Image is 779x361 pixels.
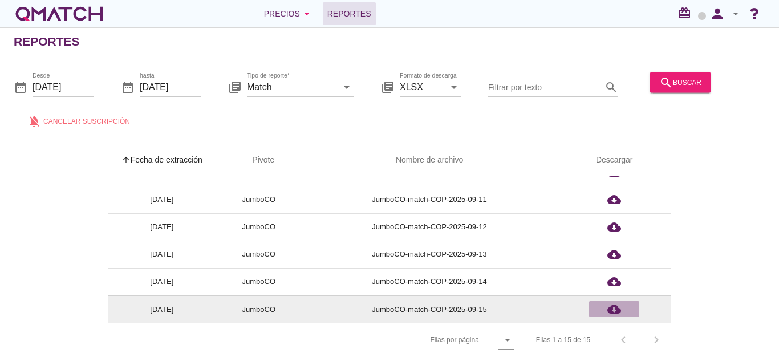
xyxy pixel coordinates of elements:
[216,241,302,268] td: JumboCO
[706,6,729,22] i: person
[400,78,445,96] input: Formato de descarga
[216,295,302,323] td: JumboCO
[216,268,302,295] td: JumboCO
[216,186,302,213] td: JumboCO
[316,323,514,356] div: Filas por página
[604,80,618,94] i: search
[216,213,302,241] td: JumboCO
[607,193,621,206] i: cloud_download
[14,80,27,94] i: date_range
[607,275,621,289] i: cloud_download
[327,7,371,21] span: Reportes
[302,268,557,295] td: JumboCO-match-COP-2025-09-14
[302,144,557,176] th: Nombre de archivo: Not sorted.
[27,114,43,128] i: notifications_off
[501,333,514,347] i: arrow_drop_down
[381,80,395,94] i: library_books
[300,7,314,21] i: arrow_drop_down
[659,75,673,89] i: search
[43,116,130,126] span: Cancelar suscripción
[264,7,314,21] div: Precios
[121,155,131,164] i: arrow_upward
[488,78,602,96] input: Filtrar por texto
[14,33,80,51] h2: Reportes
[302,295,557,323] td: JumboCO-match-COP-2025-09-15
[729,7,743,21] i: arrow_drop_down
[121,80,135,94] i: date_range
[108,213,216,241] td: [DATE]
[607,220,621,234] i: cloud_download
[108,241,216,268] td: [DATE]
[302,186,557,213] td: JumboCO-match-COP-2025-09-11
[18,111,139,131] button: Cancelar suscripción
[650,72,711,92] button: buscar
[14,2,105,25] a: white-qmatch-logo
[447,80,461,94] i: arrow_drop_down
[677,6,696,20] i: redeem
[216,144,302,176] th: Pivote: Not sorted. Activate to sort ascending.
[302,241,557,268] td: JumboCO-match-COP-2025-09-13
[247,78,338,96] input: Tipo de reporte*
[659,75,701,89] div: buscar
[607,302,621,316] i: cloud_download
[108,295,216,323] td: [DATE]
[255,2,323,25] button: Precios
[557,144,671,176] th: Descargar: Not sorted.
[536,335,590,345] div: Filas 1 a 15 de 15
[108,186,216,213] td: [DATE]
[140,78,201,96] input: hasta
[607,248,621,261] i: cloud_download
[228,80,242,94] i: library_books
[323,2,376,25] a: Reportes
[302,213,557,241] td: JumboCO-match-COP-2025-09-12
[340,80,354,94] i: arrow_drop_down
[108,144,216,176] th: Fecha de extracción: Sorted ascending. Activate to sort descending.
[33,78,94,96] input: Desde
[108,268,216,295] td: [DATE]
